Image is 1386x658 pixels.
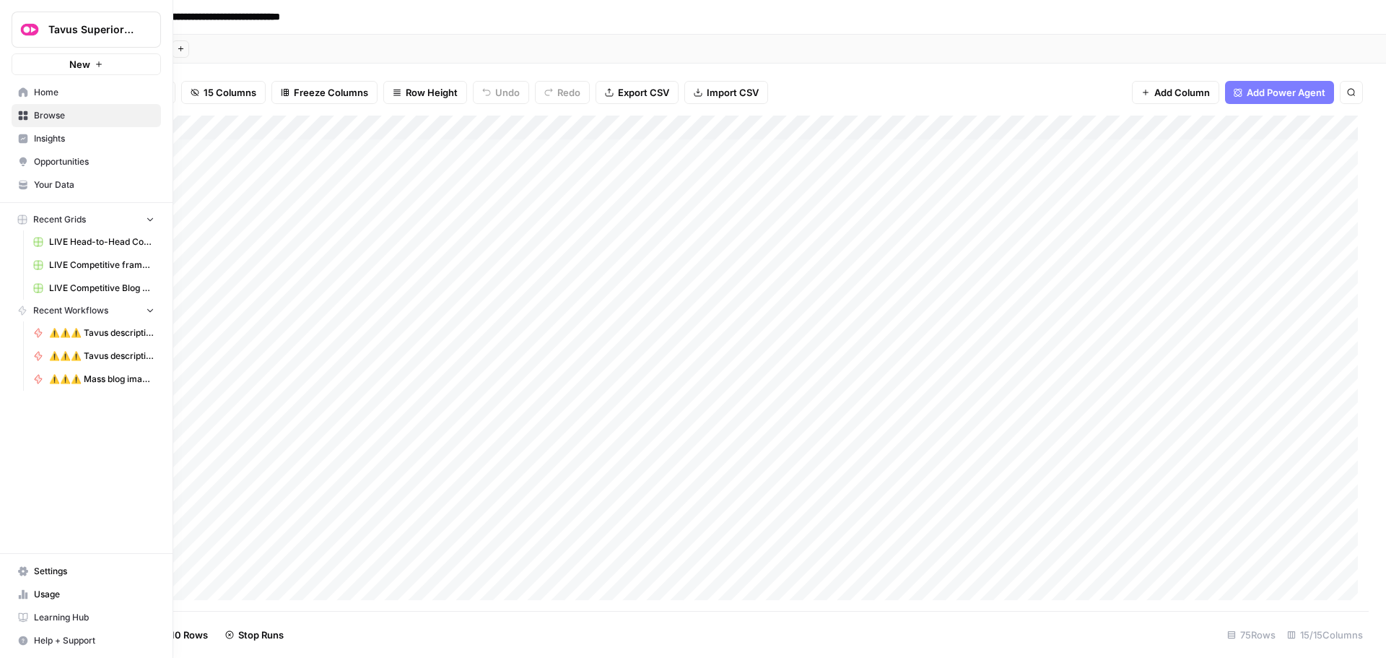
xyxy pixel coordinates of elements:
span: Home [34,86,154,99]
span: Tavus Superiority [48,22,136,37]
button: 15 Columns [181,81,266,104]
button: Help + Support [12,629,161,652]
span: Recent Grids [33,213,86,226]
button: New [12,53,161,75]
button: Import CSV [684,81,768,104]
span: Row Height [406,85,458,100]
span: Browse [34,109,154,122]
button: Row Height [383,81,467,104]
div: 15/15 Columns [1281,623,1369,646]
a: LIVE Competitive Blog Writer Grid [27,277,161,300]
span: New [69,57,90,72]
a: Browse [12,104,161,127]
span: LIVE Competitive Blog Writer Grid [49,282,154,295]
span: Help + Support [34,634,154,647]
span: Insights [34,132,154,145]
span: Opportunities [34,155,154,168]
button: Export CSV [596,81,679,104]
span: Add Power Agent [1247,85,1325,100]
a: Learning Hub [12,606,161,629]
a: LIVE Competitive framed blog writer v7 Grid [27,254,161,277]
span: Redo [557,85,580,100]
button: Add Column [1132,81,1219,104]
span: 15 Columns [204,85,256,100]
span: LIVE Competitive framed blog writer v7 Grid [49,259,154,272]
button: Recent Workflows [12,300,161,321]
div: 75 Rows [1221,623,1281,646]
span: Export CSV [618,85,669,100]
button: Add Power Agent [1225,81,1334,104]
a: Your Data [12,173,161,196]
span: Usage [34,588,154,601]
span: Add 10 Rows [150,628,208,642]
button: Recent Grids [12,209,161,230]
a: ⚠️⚠️⚠️ Tavus description updater WIP [27,321,161,345]
span: ⚠️⚠️⚠️ Tavus description updater (ACTIVE) [49,350,154,363]
span: Add Column [1154,85,1210,100]
a: Home [12,81,161,104]
button: Redo [535,81,590,104]
button: Workspace: Tavus Superiority [12,12,161,48]
span: Freeze Columns [294,85,368,100]
span: Learning Hub [34,611,154,624]
button: Undo [473,81,529,104]
button: Freeze Columns [271,81,378,104]
span: Import CSV [707,85,759,100]
button: Stop Runs [217,623,292,646]
span: LIVE Head-to-Head Comparison Writer Grid [49,235,154,248]
img: Tavus Superiority Logo [17,17,43,43]
span: Stop Runs [238,628,284,642]
span: ⚠️⚠️⚠️ Mass blog image updater [49,373,154,386]
span: Recent Workflows [33,304,108,317]
span: Your Data [34,178,154,191]
a: Opportunities [12,150,161,173]
a: ⚠️⚠️⚠️ Tavus description updater (ACTIVE) [27,345,161,368]
span: ⚠️⚠️⚠️ Tavus description updater WIP [49,326,154,339]
span: Undo [495,85,520,100]
a: ⚠️⚠️⚠️ Mass blog image updater [27,368,161,391]
span: Settings [34,565,154,578]
a: Settings [12,560,161,583]
a: LIVE Head-to-Head Comparison Writer Grid [27,230,161,254]
a: Usage [12,583,161,606]
a: Insights [12,127,161,150]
